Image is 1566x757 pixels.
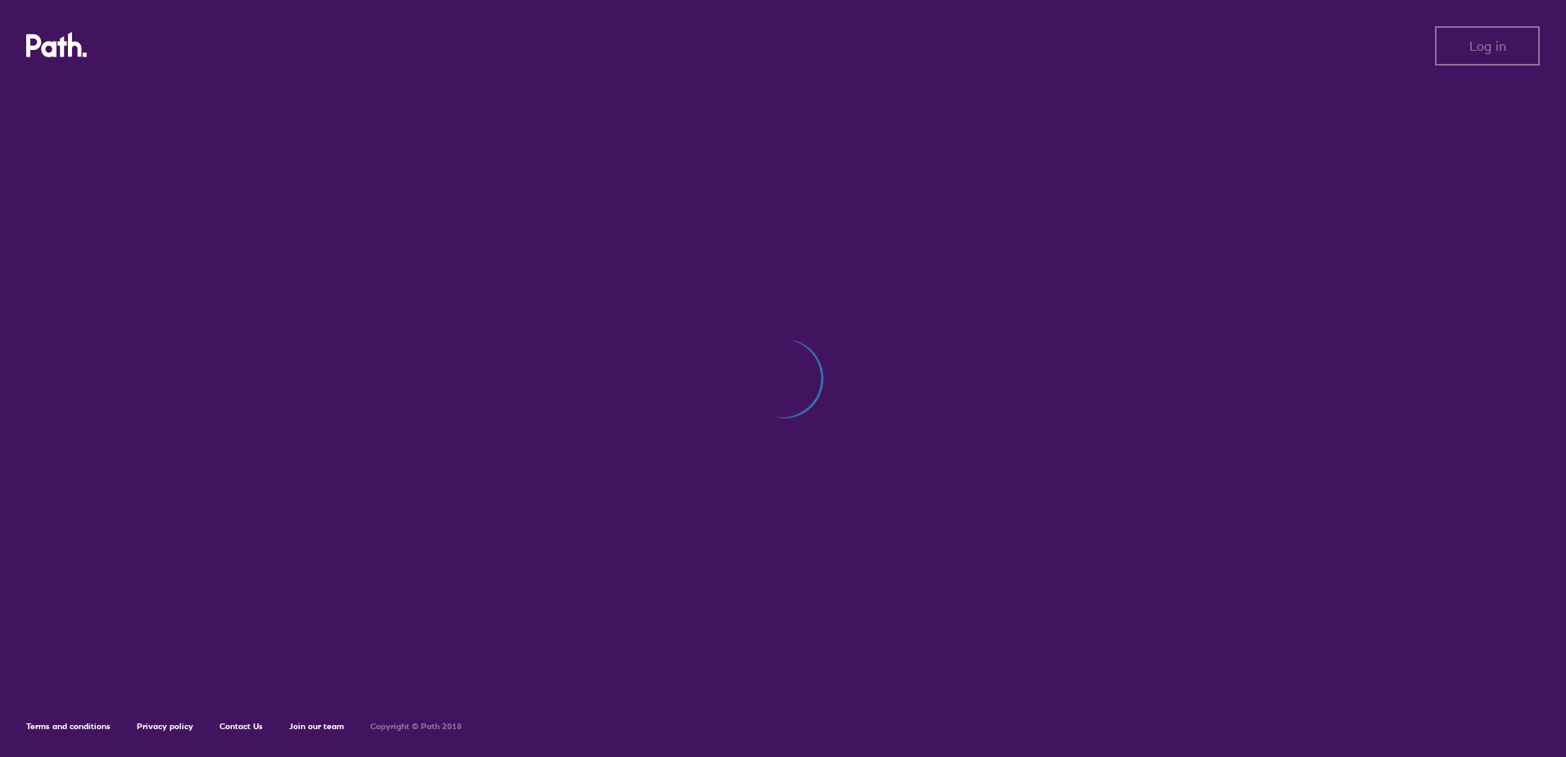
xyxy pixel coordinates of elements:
[1435,26,1540,66] button: Log in
[1469,39,1506,53] span: Log in
[289,721,344,732] a: Join our team
[220,721,263,732] a: Contact Us
[26,721,111,732] a: Terms and conditions
[137,721,193,732] a: Privacy policy
[370,722,462,732] h6: Copyright © Path 2018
